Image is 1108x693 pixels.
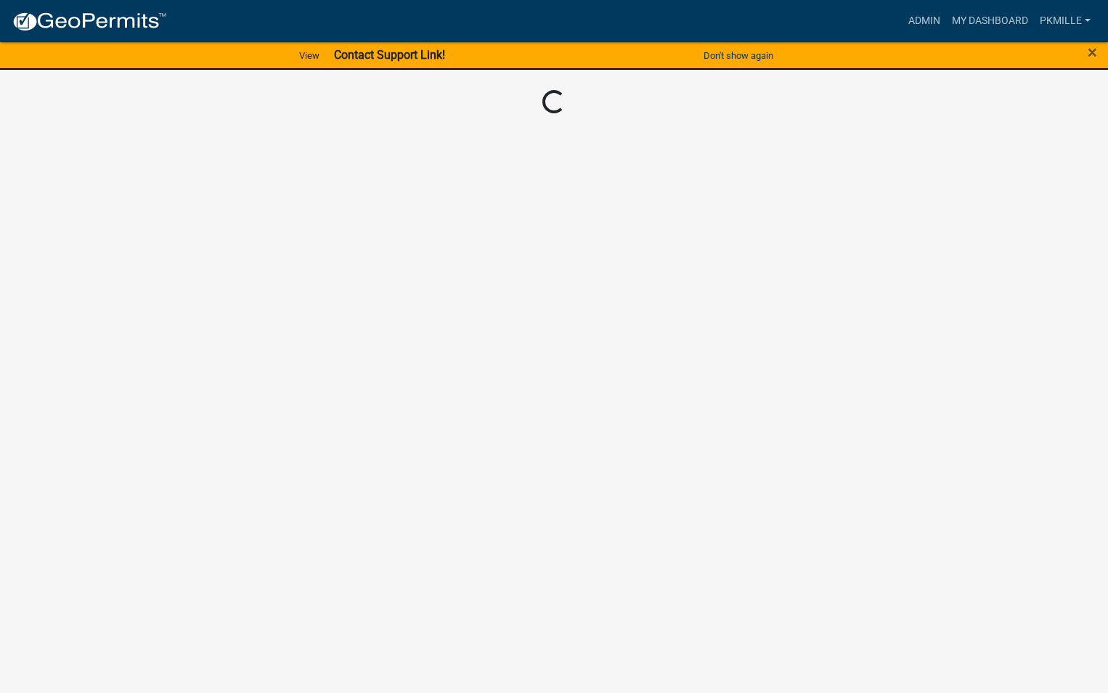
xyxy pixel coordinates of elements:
a: pkmille [1034,7,1096,35]
a: View [293,44,325,68]
strong: Contact Support Link! [334,48,445,62]
button: Don't show again [698,44,779,68]
a: My Dashboard [946,7,1034,35]
button: Close [1088,44,1097,61]
a: Admin [903,7,946,35]
span: × [1088,42,1097,62]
